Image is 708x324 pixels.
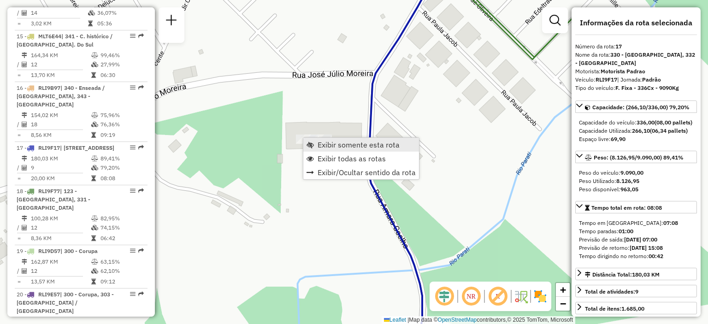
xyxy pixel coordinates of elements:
span: 19 - [17,247,98,254]
span: Peso do veículo: [579,169,643,176]
td: 12 [30,60,91,69]
strong: (08,00 pallets) [655,119,692,126]
a: OpenStreetMap [438,317,477,323]
i: Total de Atividades [22,10,27,16]
i: Distância Total [22,53,27,58]
div: Peso disponível: [579,185,693,194]
em: Opções [130,188,136,194]
a: Zoom out [556,297,570,311]
em: Rota exportada [138,145,144,150]
span: | Jornada: [617,76,661,83]
td: = [17,19,21,28]
strong: 330 - [GEOGRAPHIC_DATA], 332 - [GEOGRAPHIC_DATA] [575,51,695,66]
span: | 340 - Enseada / [GEOGRAPHIC_DATA], 343 - [GEOGRAPHIC_DATA] [17,84,105,108]
a: Zoom in [556,283,570,297]
strong: 336,00 [637,119,655,126]
span: | 341 - C. histórico / [GEOGRAPHIC_DATA]. Do Sul [17,33,112,48]
span: RLI9F17 [38,144,60,151]
strong: 9 [635,288,638,295]
i: Total de Atividades [22,165,27,171]
i: Tempo total em rota [88,21,93,26]
td: 62,10% [100,266,144,276]
h4: Informações da rota selecionada [575,18,697,27]
td: = [17,174,21,183]
td: 74,15% [100,223,144,232]
td: / [17,223,21,232]
strong: 8.126,95 [616,177,639,184]
span: − [560,298,566,309]
td: 13,70 KM [30,71,91,80]
span: Exibir/Ocultar sentido da rota [318,169,416,176]
span: Total de atividades: [585,288,638,295]
em: Opções [130,85,136,90]
strong: 17 [615,43,622,50]
em: Opções [130,145,136,150]
strong: 266,10 [632,127,650,134]
i: Distância Total [22,216,27,221]
td: 76,36% [100,120,144,129]
td: = [17,130,21,140]
span: 15 - [17,33,112,48]
span: Ocultar deslocamento [433,285,455,307]
span: Ocultar NR [460,285,482,307]
td: 27,99% [100,60,144,69]
td: 100,28 KM [30,214,91,223]
a: Total de atividades:9 [575,285,697,297]
span: 180,03 KM [632,271,660,278]
td: 9 [30,163,91,172]
div: Previsão de retorno: [579,244,693,252]
td: 08:08 [100,174,144,183]
td: 63,15% [100,257,144,266]
span: RLI9E57 [38,291,60,298]
a: Nova sessão e pesquisa [162,11,181,32]
div: Número da rota: [575,42,697,51]
td: 3,02 KM [30,19,88,28]
span: RLI9D57 [38,247,60,254]
i: Distância Total [22,259,27,265]
i: Tempo total em rota [91,132,96,138]
i: % de utilização do peso [91,156,98,161]
strong: 00:42 [649,253,663,259]
div: Distância Total: [585,271,660,279]
div: Capacidade do veículo: [579,118,693,127]
div: Capacidade: (266,10/336,00) 79,20% [575,115,697,147]
div: Previsão de saída: [579,236,693,244]
i: Tempo total em rota [91,279,96,284]
strong: 1.685,00 [621,305,644,312]
a: Tempo total em rota: 08:08 [575,201,697,213]
i: % de utilização da cubagem [91,62,98,67]
span: + [560,284,566,295]
span: | [STREET_ADDRESS] [60,144,114,151]
em: Opções [130,291,136,297]
i: Total de Atividades [22,122,27,127]
td: / [17,8,21,18]
span: 17 - [17,144,114,151]
i: Total de Atividades [22,62,27,67]
td: / [17,60,21,69]
i: Tempo total em rota [91,72,96,78]
strong: 69,90 [611,135,625,142]
em: Opções [130,33,136,39]
td: 13,57 KM [30,277,91,286]
div: Peso Utilizado: [579,177,693,185]
span: Capacidade: (266,10/336,00) 79,20% [592,104,690,111]
strong: RLI9F17 [596,76,617,83]
td: = [17,71,21,80]
a: Leaflet [384,317,406,323]
strong: 9.090,00 [620,169,643,176]
span: | 300 - Corupa, 303 - [GEOGRAPHIC_DATA] / [GEOGRAPHIC_DATA] [17,291,114,314]
span: 18 - [17,188,90,211]
i: Tempo total em rota [91,176,96,181]
strong: 01:00 [619,228,633,235]
td: 162,87 KM [30,257,91,266]
a: Peso: (8.126,95/9.090,00) 89,41% [575,151,697,163]
img: Exibir/Ocultar setores [533,289,548,304]
td: 79,20% [100,163,144,172]
span: MLT6E44 [38,33,61,40]
td: 06:42 [100,234,144,243]
i: % de utilização da cubagem [88,10,95,16]
td: 06:30 [100,71,144,80]
td: 8,56 KM [30,130,91,140]
div: Capacidade Utilizada: [579,127,693,135]
div: Tempo em [GEOGRAPHIC_DATA]: [579,219,693,227]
